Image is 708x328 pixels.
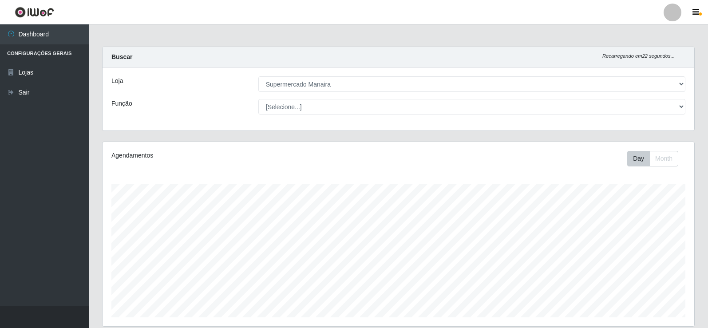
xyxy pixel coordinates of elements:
[627,151,685,166] div: Toolbar with button groups
[111,99,132,108] label: Função
[627,151,678,166] div: First group
[111,76,123,86] label: Loja
[627,151,650,166] button: Day
[15,7,54,18] img: CoreUI Logo
[649,151,678,166] button: Month
[602,53,675,59] i: Recarregando em 22 segundos...
[111,151,343,160] div: Agendamentos
[111,53,132,60] strong: Buscar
